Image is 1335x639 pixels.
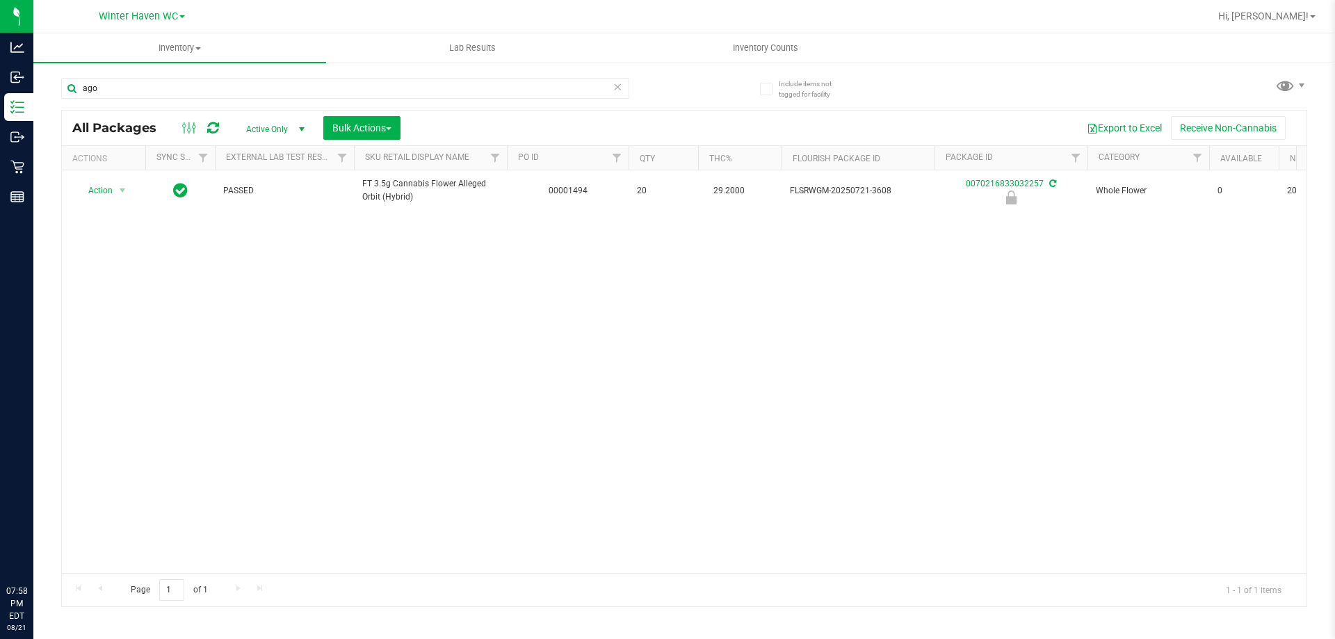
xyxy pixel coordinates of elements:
[159,579,184,601] input: 1
[10,130,24,144] inline-svg: Outbound
[33,42,326,54] span: Inventory
[33,33,326,63] a: Inventory
[1171,116,1286,140] button: Receive Non-Cannabis
[10,190,24,204] inline-svg: Reports
[1099,152,1140,162] a: Category
[637,184,690,197] span: 20
[946,152,993,162] a: Package ID
[706,181,752,201] span: 29.2000
[1215,579,1293,600] span: 1 - 1 of 1 items
[1078,116,1171,140] button: Export to Excel
[323,116,400,140] button: Bulk Actions
[362,177,499,204] span: FT 3.5g Cannabis Flower Alleged Orbit (Hybrid)
[793,154,880,163] a: Flourish Package ID
[173,181,188,200] span: In Sync
[1096,184,1201,197] span: Whole Flower
[41,526,58,542] iframe: Resource center unread badge
[1217,184,1270,197] span: 0
[6,622,27,633] p: 08/21
[326,33,619,63] a: Lab Results
[223,184,346,197] span: PASSED
[99,10,178,22] span: Winter Haven WC
[1220,154,1262,163] a: Available
[332,122,391,134] span: Bulk Actions
[430,42,515,54] span: Lab Results
[226,152,335,162] a: External Lab Test Result
[192,146,215,170] a: Filter
[1065,146,1087,170] a: Filter
[114,181,131,200] span: select
[331,146,354,170] a: Filter
[6,585,27,622] p: 07:58 PM EDT
[365,152,469,162] a: Sku Retail Display Name
[76,181,113,200] span: Action
[549,186,588,195] a: 00001494
[10,100,24,114] inline-svg: Inventory
[619,33,912,63] a: Inventory Counts
[119,579,219,601] span: Page of 1
[484,146,507,170] a: Filter
[61,78,629,99] input: Search Package ID, Item Name, SKU, Lot or Part Number...
[156,152,210,162] a: Sync Status
[932,191,1090,204] div: Launch Hold
[10,40,24,54] inline-svg: Analytics
[1218,10,1309,22] span: Hi, [PERSON_NAME]!
[709,154,732,163] a: THC%
[72,120,170,136] span: All Packages
[1047,179,1056,188] span: Sync from Compliance System
[790,184,926,197] span: FLSRWGM-20250721-3608
[72,154,140,163] div: Actions
[10,160,24,174] inline-svg: Retail
[14,528,56,569] iframe: Resource center
[714,42,817,54] span: Inventory Counts
[779,79,848,99] span: Include items not tagged for facility
[613,78,622,96] span: Clear
[518,152,539,162] a: PO ID
[966,179,1044,188] a: 0070216833032257
[640,154,655,163] a: Qty
[606,146,629,170] a: Filter
[10,70,24,84] inline-svg: Inbound
[1186,146,1209,170] a: Filter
